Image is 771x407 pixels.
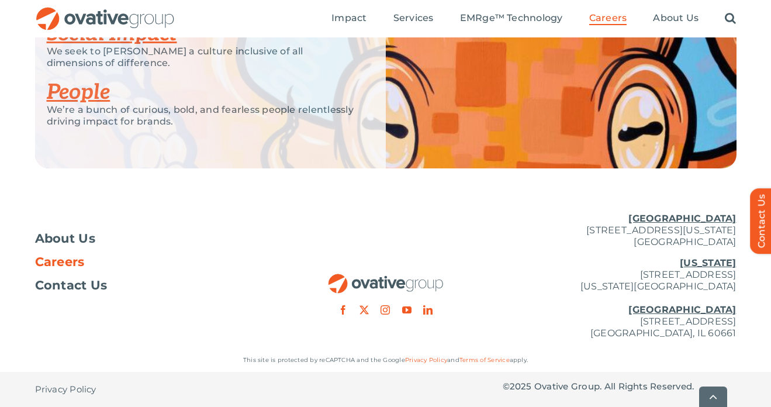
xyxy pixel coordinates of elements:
[338,305,348,315] a: facebook
[327,273,444,284] a: OG_Full_horizontal_RGB
[47,80,110,105] a: People
[35,280,269,291] a: Contact Us
[725,12,736,25] a: Search
[35,372,96,407] a: Privacy Policy
[393,12,434,24] span: Services
[680,257,736,268] u: [US_STATE]
[35,354,737,366] p: This site is protected by reCAPTCHA and the Google and apply.
[503,257,737,339] p: [STREET_ADDRESS] [US_STATE][GEOGRAPHIC_DATA] [STREET_ADDRESS] [GEOGRAPHIC_DATA], IL 60661
[460,12,563,24] span: EMRge™ Technology
[35,233,269,244] a: About Us
[393,12,434,25] a: Services
[405,356,447,364] a: Privacy Policy
[589,12,627,25] a: Careers
[460,12,563,25] a: EMRge™ Technology
[402,305,412,315] a: youtube
[423,305,433,315] a: linkedin
[459,356,510,364] a: Terms of Service
[510,381,532,392] span: 2025
[35,233,96,244] span: About Us
[589,12,627,24] span: Careers
[47,46,357,69] p: We seek to [PERSON_NAME] a culture inclusive of all dimensions of difference.
[35,256,269,268] a: Careers
[331,12,367,24] span: Impact
[628,304,736,315] u: [GEOGRAPHIC_DATA]
[35,384,96,395] span: Privacy Policy
[35,280,108,291] span: Contact Us
[653,12,699,24] span: About Us
[35,372,269,407] nav: Footer - Privacy Policy
[47,104,357,127] p: We’re a bunch of curious, bold, and fearless people relentlessly driving impact for brands.
[653,12,699,25] a: About Us
[35,6,175,17] a: OG_Full_horizontal_RGB
[628,213,736,224] u: [GEOGRAPHIC_DATA]
[503,213,737,248] p: [STREET_ADDRESS][US_STATE] [GEOGRAPHIC_DATA]
[503,381,737,392] p: © Ovative Group. All Rights Reserved.
[359,305,369,315] a: twitter
[35,233,269,291] nav: Footer Menu
[35,256,85,268] span: Careers
[381,305,390,315] a: instagram
[331,12,367,25] a: Impact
